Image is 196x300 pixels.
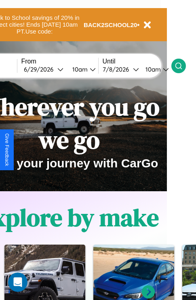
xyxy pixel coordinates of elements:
button: 6/29/2026 [21,65,66,74]
div: 10am [141,65,163,73]
label: Until [103,58,171,65]
button: 10am [139,65,171,74]
div: 7 / 8 / 2026 [103,65,133,73]
label: From [21,58,98,65]
iframe: Intercom live chat [8,273,27,292]
div: 10am [68,65,90,73]
button: 10am [66,65,98,74]
div: 6 / 29 / 2026 [24,65,57,73]
b: BACK2SCHOOL20 [84,21,137,28]
div: Give Feedback [4,133,10,166]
